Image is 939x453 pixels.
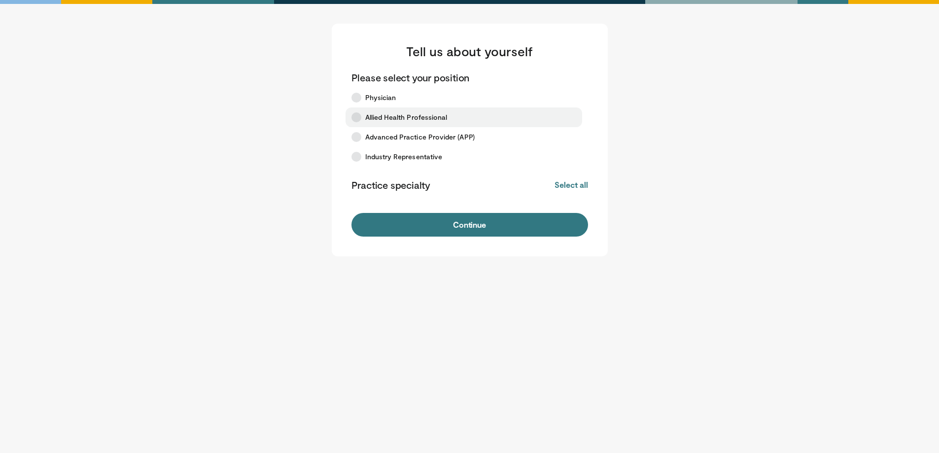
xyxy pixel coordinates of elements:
p: Please select your position [351,71,470,84]
button: Select all [555,179,588,190]
span: Advanced Practice Provider (APP) [365,132,475,142]
p: Practice specialty [351,178,430,191]
button: Continue [351,213,588,237]
span: Allied Health Professional [365,112,448,122]
span: Physician [365,93,396,103]
h3: Tell us about yourself [351,43,588,59]
span: Industry Representative [365,152,443,162]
